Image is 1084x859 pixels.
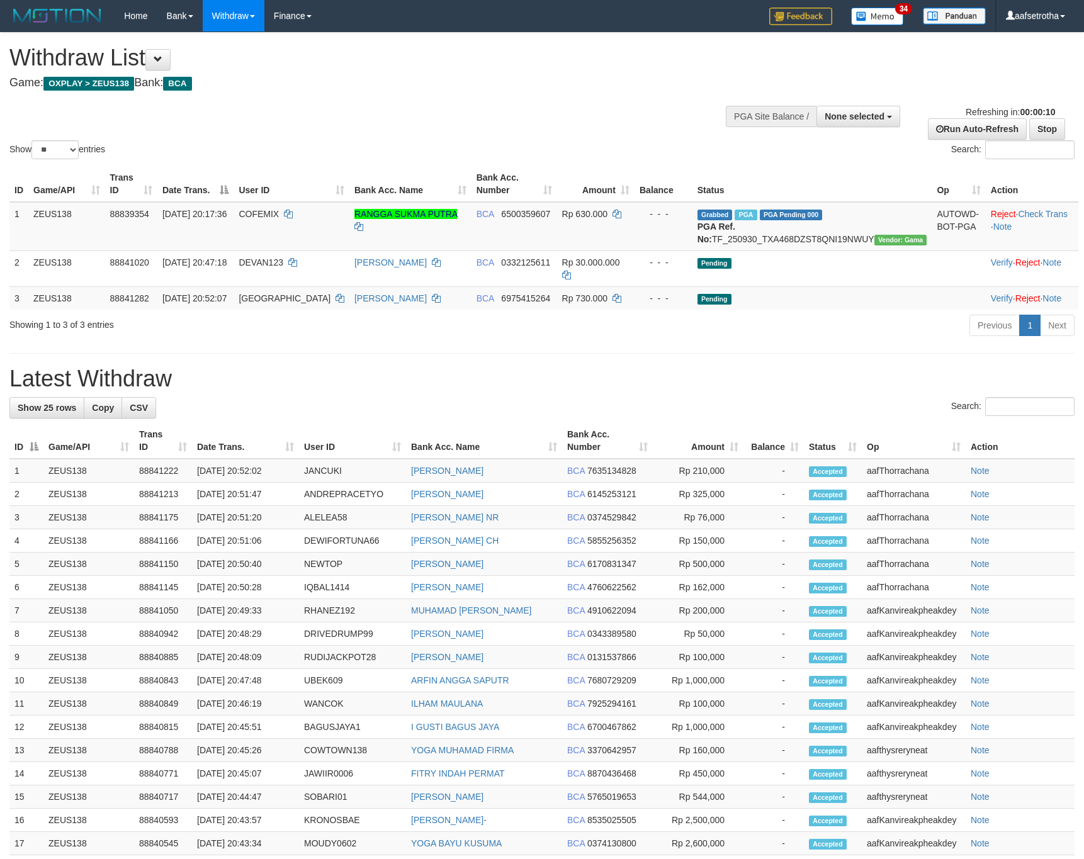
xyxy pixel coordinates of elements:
td: WANCOK [299,692,406,716]
td: Rp 76,000 [653,506,743,529]
td: 88840849 [134,692,192,716]
span: BCA [567,675,585,685]
td: Rp 50,000 [653,622,743,646]
span: Copy 0131537866 to clipboard [587,652,636,662]
span: [DATE] 20:17:36 [162,209,227,219]
span: Accepted [809,466,847,477]
td: 88841175 [134,506,192,529]
div: Showing 1 to 3 of 3 entries [9,313,443,331]
td: Rp 200,000 [653,599,743,622]
th: Bank Acc. Name: activate to sort column ascending [406,423,562,459]
a: [PERSON_NAME] CH [411,536,499,546]
td: [DATE] 20:52:02 [192,459,299,483]
h1: Withdraw List [9,45,710,70]
a: Next [1040,315,1075,336]
td: ZEUS138 [43,506,134,529]
a: Note [971,745,990,755]
a: Note [971,722,990,732]
a: [PERSON_NAME] [354,257,427,267]
td: ANDREPRACETYO [299,483,406,506]
td: Rp 162,000 [653,576,743,599]
td: aafKanvireakpheakdey [862,622,966,646]
td: 88841050 [134,599,192,622]
span: [GEOGRAPHIC_DATA] [239,293,330,303]
td: 88841213 [134,483,192,506]
td: Rp 150,000 [653,529,743,553]
td: Rp 450,000 [653,762,743,785]
span: Copy 4760622562 to clipboard [587,582,636,592]
td: Rp 500,000 [653,553,743,576]
th: Status: activate to sort column ascending [804,423,862,459]
td: 88840717 [134,785,192,809]
div: PGA Site Balance / [726,106,816,127]
span: BCA [567,652,585,662]
span: BCA [567,466,585,476]
a: Note [971,629,990,639]
td: [DATE] 20:50:40 [192,553,299,576]
span: DEVAN123 [239,257,283,267]
input: Search: [985,140,1075,159]
td: - [743,692,804,716]
td: aafThorrachana [862,529,966,553]
td: COWTOWN138 [299,739,406,762]
td: [DATE] 20:45:51 [192,716,299,739]
a: Note [1042,257,1061,267]
a: [PERSON_NAME] [354,293,427,303]
td: - [743,459,804,483]
a: Note [971,699,990,709]
td: ZEUS138 [28,286,105,310]
span: None selected [825,111,884,121]
span: BCA [477,293,494,303]
div: - - - [640,208,687,220]
a: Reject [1015,257,1041,267]
td: [DATE] 20:51:06 [192,529,299,553]
span: BCA [567,629,585,639]
th: Trans ID: activate to sort column ascending [134,423,192,459]
td: - [743,739,804,762]
span: Copy 6170831347 to clipboard [587,559,636,569]
span: Copy 0332125611 to clipboard [501,257,550,267]
span: Copy 7635134828 to clipboard [587,466,636,476]
td: BAGUSJAYA1 [299,716,406,739]
th: Op: activate to sort column ascending [932,166,985,202]
td: ALELEA58 [299,506,406,529]
td: 10 [9,669,43,692]
td: [DATE] 20:48:09 [192,646,299,669]
td: UBEK609 [299,669,406,692]
a: ILHAM MAULANA [411,699,483,709]
td: ZEUS138 [43,553,134,576]
a: Note [1042,293,1061,303]
select: Showentries [31,140,79,159]
th: Balance: activate to sort column ascending [743,423,804,459]
td: ZEUS138 [43,646,134,669]
span: Copy 6500359607 to clipboard [501,209,550,219]
td: aafThorrachana [862,576,966,599]
h4: Game: Bank: [9,77,710,89]
th: Balance [635,166,692,202]
a: [PERSON_NAME] [411,466,483,476]
td: - [743,576,804,599]
a: Note [971,559,990,569]
a: FITRY INDAH PERMAT [411,768,505,778]
span: Rp 630.000 [562,209,607,219]
span: Copy 8870436468 to clipboard [587,768,636,778]
td: 11 [9,692,43,716]
button: None selected [816,106,900,127]
td: JANCUKI [299,459,406,483]
td: - [743,506,804,529]
td: ZEUS138 [43,483,134,506]
th: Action [986,166,1078,202]
img: Feedback.jpg [769,8,832,25]
span: Accepted [809,536,847,547]
a: Stop [1029,118,1065,140]
td: RUDIJACKPOT28 [299,646,406,669]
td: ZEUS138 [28,202,105,251]
td: IQBAL1414 [299,576,406,599]
th: User ID: activate to sort column ascending [299,423,406,459]
td: 15 [9,785,43,809]
span: COFEMIX [239,209,279,219]
th: Op: activate to sort column ascending [862,423,966,459]
a: CSV [121,397,156,418]
a: Copy [84,397,122,418]
td: ZEUS138 [43,692,134,716]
